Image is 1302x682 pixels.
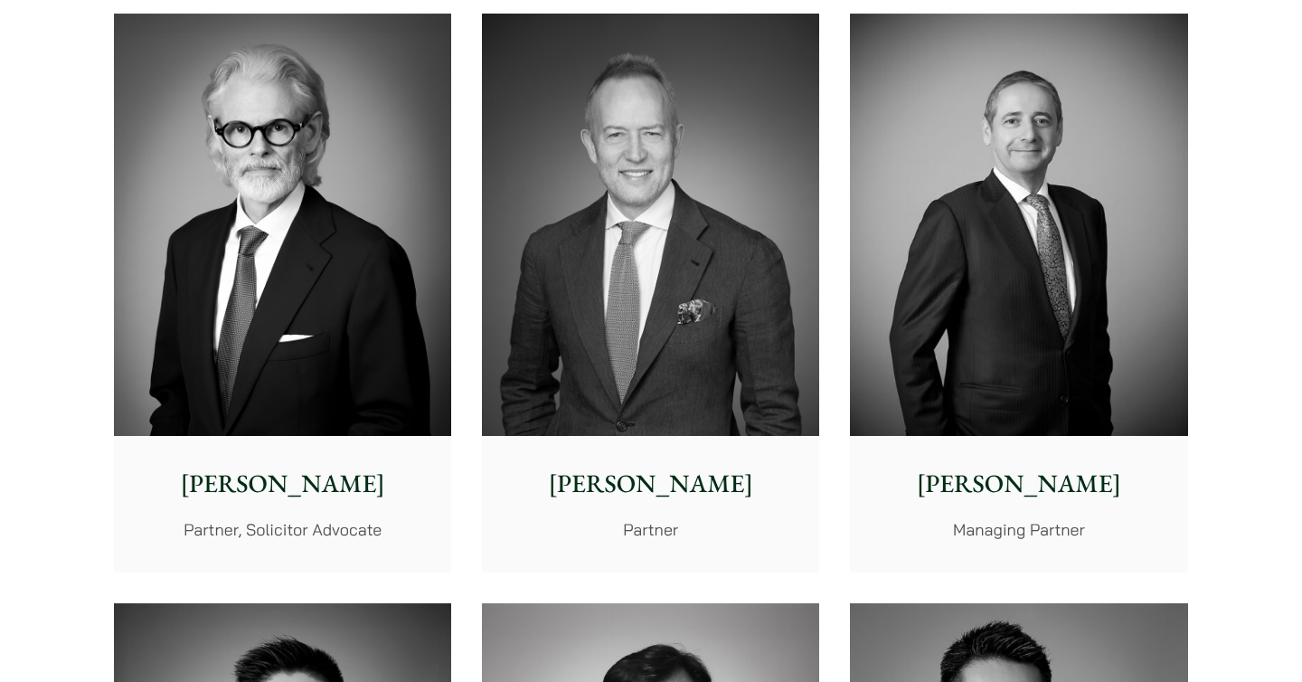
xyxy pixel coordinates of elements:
[128,465,437,503] p: [PERSON_NAME]
[864,517,1173,542] p: Managing Partner
[482,14,819,573] a: [PERSON_NAME] Partner
[864,465,1173,503] p: [PERSON_NAME]
[496,465,805,503] p: [PERSON_NAME]
[850,14,1187,573] a: [PERSON_NAME] Managing Partner
[496,517,805,542] p: Partner
[128,517,437,542] p: Partner, Solicitor Advocate
[114,14,451,573] a: [PERSON_NAME] Partner, Solicitor Advocate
